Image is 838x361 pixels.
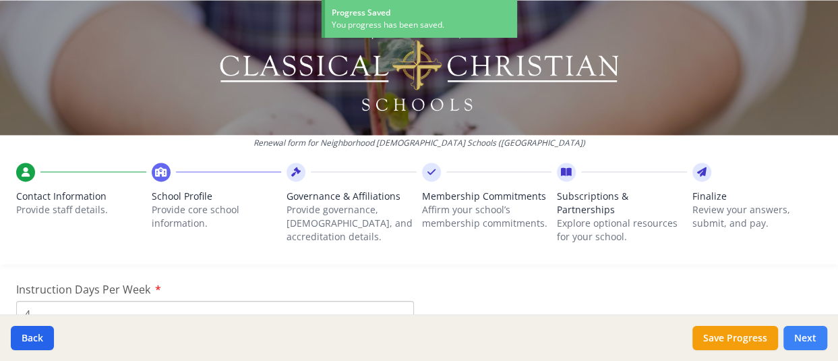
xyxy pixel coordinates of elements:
button: Back [11,326,54,350]
span: Governance & Affiliations [287,190,417,203]
span: Contact Information [16,190,146,203]
div: You progress has been saved. [332,19,510,31]
p: Review your answers, submit, and pay. [692,203,822,230]
span: Membership Commitments [422,190,552,203]
p: Explore optional resources for your school. [557,217,687,244]
p: Provide staff details. [16,203,146,217]
p: Provide governance, [DEMOGRAPHIC_DATA], and accreditation details. [287,203,417,244]
div: Progress Saved [332,7,510,19]
p: Affirm your school’s membership commitments. [422,203,552,230]
img: Logo [217,20,621,115]
button: Next [783,326,827,350]
button: Save Progress [692,326,778,350]
span: Finalize [692,190,822,203]
span: Instruction Days Per Week [16,282,150,297]
p: Provide core school information. [152,203,282,230]
span: Subscriptions & Partnerships [557,190,687,217]
span: School Profile [152,190,282,203]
